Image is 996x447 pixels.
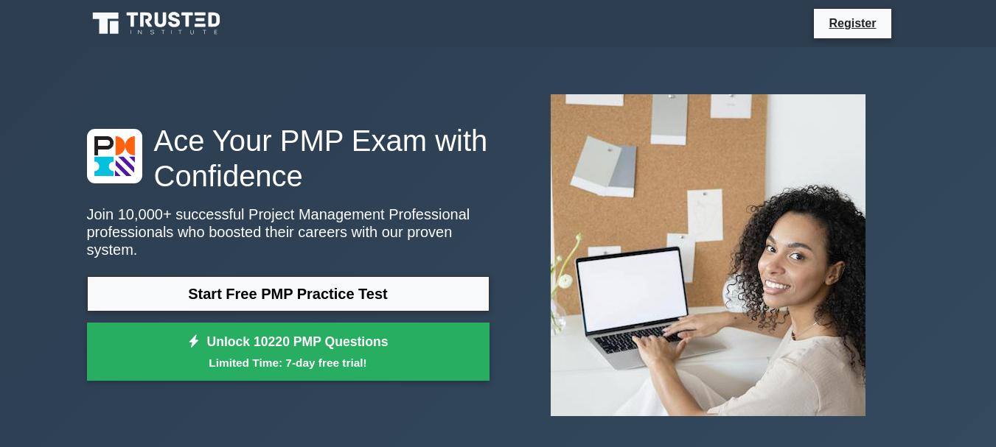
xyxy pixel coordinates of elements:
p: Join 10,000+ successful Project Management Professional professionals who boosted their careers w... [87,205,490,258]
a: Register [820,14,885,32]
a: Start Free PMP Practice Test [87,276,490,312]
small: Limited Time: 7-day free trial! [105,354,471,371]
h1: Ace Your PMP Exam with Confidence [87,123,490,194]
a: Unlock 10220 PMP QuestionsLimited Time: 7-day free trial! [87,323,490,381]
